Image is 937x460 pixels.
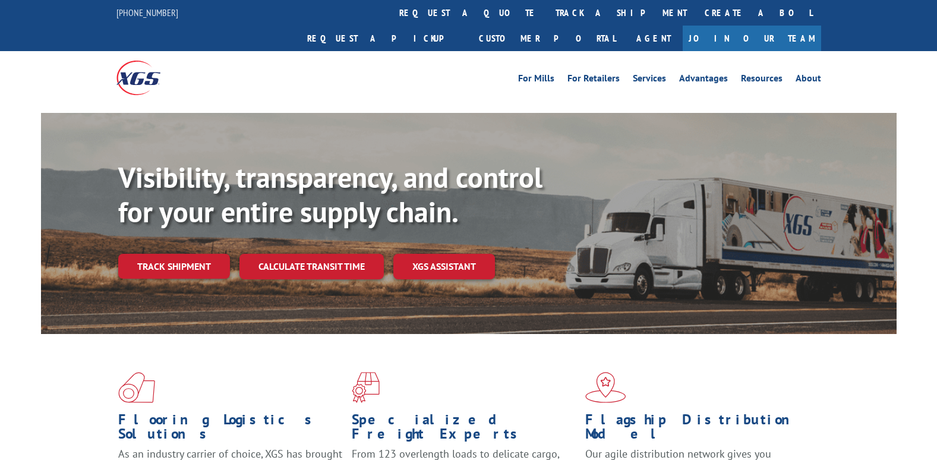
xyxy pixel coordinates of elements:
img: xgs-icon-total-supply-chain-intelligence-red [118,372,155,403]
h1: Flagship Distribution Model [585,412,810,447]
a: For Retailers [567,74,620,87]
a: XGS ASSISTANT [393,254,495,279]
a: Services [633,74,666,87]
a: Join Our Team [683,26,821,51]
b: Visibility, transparency, and control for your entire supply chain. [118,159,542,230]
a: Agent [624,26,683,51]
a: Request a pickup [298,26,470,51]
h1: Specialized Freight Experts [352,412,576,447]
a: Advantages [679,74,728,87]
a: [PHONE_NUMBER] [116,7,178,18]
a: About [796,74,821,87]
a: Customer Portal [470,26,624,51]
a: Calculate transit time [239,254,384,279]
h1: Flooring Logistics Solutions [118,412,343,447]
a: Resources [741,74,783,87]
a: Track shipment [118,254,230,279]
img: xgs-icon-flagship-distribution-model-red [585,372,626,403]
a: For Mills [518,74,554,87]
img: xgs-icon-focused-on-flooring-red [352,372,380,403]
